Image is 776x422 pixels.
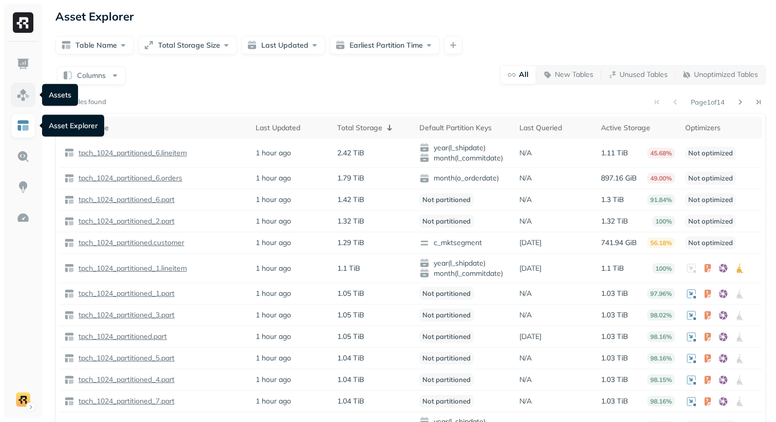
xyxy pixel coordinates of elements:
p: 1 hour ago [256,148,291,158]
span: year(l_shipdate) [419,143,509,153]
p: 45.68% [647,148,675,158]
p: N/A [519,396,532,406]
p: 1.04 TiB [337,353,364,363]
p: Not optimized [685,236,736,249]
p: 1 hour ago [256,264,291,273]
img: table [64,289,74,299]
p: 1.32 TiB [601,216,628,226]
p: 100% [652,263,675,274]
p: 49.00% [647,173,675,184]
p: tpch_1024_partitioned_4.part [76,375,174,385]
div: Active Storage [601,123,675,133]
p: Not partitioned [419,352,474,365]
a: tpch_1024_partitioned_6.orders [74,173,182,183]
p: 98.16% [647,331,675,342]
p: 1.05 TiB [337,332,364,341]
a: tpch_1024_partitioned_7.part [74,396,174,406]
div: Asset Explorer [42,115,104,137]
p: 1.32 TiB [337,216,364,226]
p: 1 hour ago [256,173,291,183]
span: month(l_commitdate) [419,268,509,278]
p: 100% [652,216,675,227]
p: 97.96% [647,288,675,299]
p: N/A [519,195,532,205]
img: table [64,263,74,273]
p: 98.16% [647,353,675,364]
p: 2.42 TiB [337,148,364,158]
p: [DATE] [519,264,541,273]
a: tpch_1024_partitioned_3.part [74,310,174,320]
p: tpch_1024_partitioned_5.part [76,353,174,363]
p: 1 hour ago [256,195,291,205]
p: 1.03 TiB [601,332,628,341]
img: table [64,238,74,248]
img: table [64,332,74,342]
p: 98.16% [647,396,675,407]
img: table [64,375,74,385]
img: demo [16,392,30,407]
p: 1 hour ago [256,375,291,385]
p: tpch_1024_partitioned_3.part [76,310,174,320]
p: 1 hour ago [256,353,291,363]
p: Not partitioned [419,193,474,206]
p: N/A [519,289,532,298]
a: tpch_1024_partitioned.part [74,332,167,341]
a: tpch_1024_partitioned_1.lineitem [74,264,187,273]
a: tpch_1024_partitioned_6.lineitem [74,148,187,158]
img: Assets [16,88,30,102]
img: table [64,173,74,184]
img: table [64,396,74,407]
p: 1.03 TiB [601,310,628,320]
p: N/A [519,148,532,158]
p: 1 hour ago [256,332,291,341]
p: Not optimized [685,193,736,206]
a: tpch_1024_partitioned.customer [74,238,184,248]
p: 98.02% [647,310,675,320]
p: tpch_1024_partitioned_6.lineitem [76,148,187,158]
p: 1 hour ago [256,396,291,406]
span: year(l_shipdate) [419,258,509,268]
p: New Tables [555,70,593,79]
p: tpch_1024_partitioned_6.part [76,195,174,205]
p: 213 tables found [55,97,106,107]
span: month(o_orderdate) [419,173,509,184]
p: 1 hour ago [256,238,291,248]
button: Table Name [55,36,134,54]
a: tpch_1024_partitioned_1.part [74,289,174,298]
p: tpch_1024_partitioned.part [76,332,167,341]
img: table [64,353,74,364]
p: 1 hour ago [256,310,291,320]
a: tpch_1024_partitioned_5.part [74,353,174,363]
div: Assets [42,84,78,106]
p: Not optimized [685,215,736,228]
p: 1.03 TiB [601,375,628,385]
img: table [64,310,74,320]
p: Unused Tables [619,70,668,79]
p: 1 hour ago [256,289,291,298]
p: 897.16 GiB [601,173,637,183]
p: 1.42 TiB [337,195,364,205]
p: Not partitioned [419,330,474,343]
p: 1.1 TiB [601,264,624,273]
img: table [64,216,74,227]
p: Not optimized [685,172,736,185]
a: tpch_1024_partitioned_6.part [74,195,174,205]
p: 1.11 TiB [601,148,628,158]
p: 91.84% [647,194,675,205]
button: Last Updated [241,36,325,54]
img: table [64,148,74,158]
p: tpch_1024_partitioned_6.orders [76,173,182,183]
img: Insights [16,180,30,194]
p: tpch_1024_partitioned.customer [76,238,184,248]
p: tpch_1024_partitioned_1.part [76,289,174,298]
p: 1.03 TiB [601,396,628,406]
p: N/A [519,173,532,183]
img: Dashboard [16,57,30,71]
div: Table Name [69,123,245,133]
p: Unoptimized Tables [694,70,758,79]
p: tpch_1024_partitioned_1.lineitem [76,264,187,273]
button: Columns [57,66,126,85]
div: Default Partition Keys [419,123,509,133]
div: Total Storage [337,122,409,134]
p: tpch_1024_partitioned_2.part [76,216,174,226]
